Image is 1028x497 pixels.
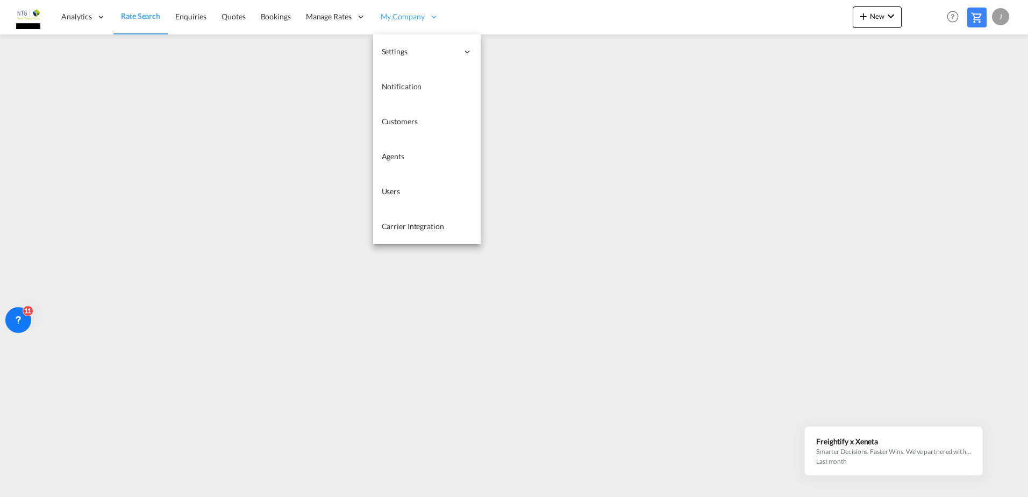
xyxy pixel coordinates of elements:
span: My Company [381,11,425,22]
a: Carrier Integration [373,209,481,244]
span: Agents [382,152,404,161]
span: Bookings [261,12,291,21]
a: Notification [373,69,481,104]
span: New [857,12,897,20]
span: Help [944,8,962,26]
a: Users [373,174,481,209]
span: Rate Search [121,11,160,20]
span: Quotes [222,12,245,21]
img: b7b96920c17411eca9de8ddf9a75f21b.JPG [16,5,40,29]
span: Settings [382,46,458,57]
md-icon: icon-chevron-down [884,10,897,23]
span: Enquiries [175,12,206,21]
a: Agents [373,139,481,174]
md-icon: icon-plus 400-fg [857,10,870,23]
span: Notification [382,82,422,91]
a: Customers [373,104,481,139]
div: Settings [373,34,481,69]
span: Analytics [61,11,92,22]
div: J [992,8,1009,25]
span: Customers [382,117,418,126]
iframe: Chat [8,441,46,481]
button: icon-plus 400-fgNewicon-chevron-down [853,6,902,28]
div: Help [944,8,967,27]
span: Manage Rates [306,11,352,22]
span: Users [382,187,401,196]
span: Carrier Integration [382,222,444,231]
